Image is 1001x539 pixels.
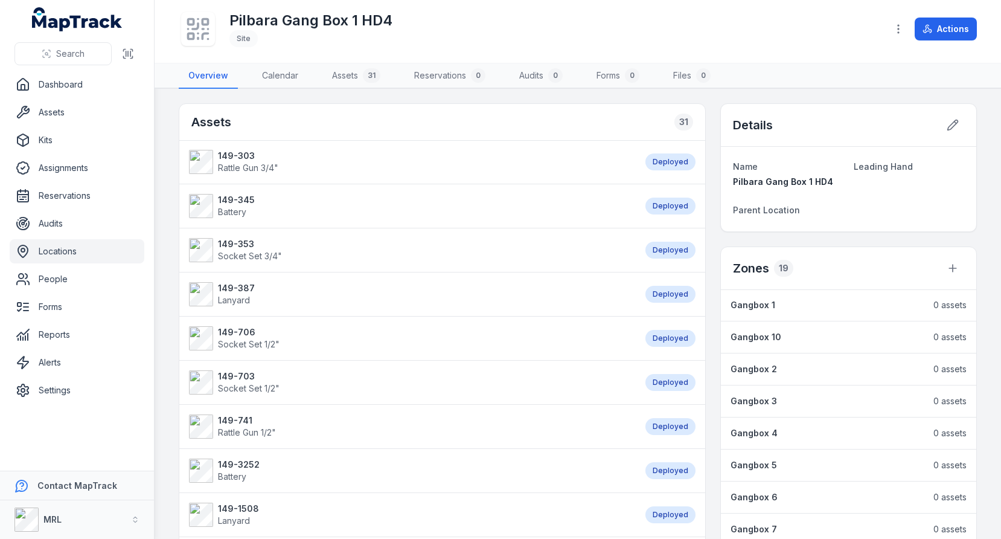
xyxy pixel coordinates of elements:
[733,205,800,215] span: Parent Location
[405,63,495,89] a: Reservations0
[733,117,773,134] h2: Details
[218,238,282,250] strong: 149-353
[664,63,720,89] a: Files0
[933,427,967,439] span: 0 assets
[645,462,696,479] div: Deployed
[363,68,380,83] div: 31
[189,459,633,483] a: 149-3252Battery
[218,163,278,173] span: Rattle Gun 3/4"
[731,491,921,503] a: Gangbox 6
[252,63,308,89] a: Calendar
[32,7,123,31] a: MapTrack
[218,282,255,294] strong: 149-387
[10,239,144,263] a: Locations
[218,207,246,217] span: Battery
[218,251,282,261] span: Socket Set 3/4"
[10,323,144,347] a: Reports
[731,331,921,343] a: Gangbox 10
[218,326,280,338] strong: 149-706
[587,63,649,89] a: Forms0
[645,374,696,391] div: Deployed
[731,459,921,471] a: Gangbox 5
[933,299,967,311] span: 0 assets
[189,150,633,174] a: 149-303Rattle Gun 3/4"
[854,161,913,172] span: Leading Hand
[10,350,144,375] a: Alerts
[218,427,276,437] span: Rattle Gun 1/2"
[731,363,921,375] a: Gangbox 2
[10,100,144,124] a: Assets
[189,415,633,439] a: 149-741Rattle Gun 1/2"
[731,299,921,311] a: Gangbox 1
[933,523,967,535] span: 0 assets
[731,491,778,503] strong: Gangbox 6
[189,370,633,395] a: 149-703Socket Set 1/2"
[179,63,238,89] a: Overview
[10,128,144,152] a: Kits
[10,295,144,319] a: Forms
[218,515,250,526] span: Lanyard
[645,418,696,435] div: Deployed
[731,395,921,407] a: Gangbox 3
[733,176,833,187] span: Pilbara Gang Box 1 HD4
[733,260,769,277] h2: Zones
[218,415,276,427] strong: 149-741
[645,198,696,215] div: Deployed
[774,260,793,277] div: 19
[645,153,696,170] div: Deployed
[731,459,777,471] strong: Gangbox 5
[10,73,144,97] a: Dashboard
[645,286,696,303] div: Deployed
[189,503,633,527] a: 149-1508Lanyard
[218,471,246,482] span: Battery
[218,383,280,393] span: Socket Set 1/2"
[10,267,144,291] a: People
[645,506,696,523] div: Deployed
[731,523,777,535] strong: Gangbox 7
[645,330,696,347] div: Deployed
[229,11,392,30] h1: Pilbara Gang Box 1 HD4
[10,211,144,236] a: Audits
[731,363,777,375] strong: Gangbox 2
[696,68,711,83] div: 0
[43,514,62,524] strong: MRL
[731,299,775,311] strong: Gangbox 1
[933,459,967,471] span: 0 assets
[218,339,280,349] span: Socket Set 1/2"
[510,63,572,89] a: Audits0
[645,242,696,259] div: Deployed
[189,282,633,306] a: 149-387Lanyard
[548,68,563,83] div: 0
[674,114,693,131] div: 31
[933,395,967,407] span: 0 assets
[731,331,781,343] strong: Gangbox 10
[915,18,977,40] button: Actions
[218,194,255,206] strong: 149-345
[229,30,258,47] div: Site
[625,68,639,83] div: 0
[218,150,278,162] strong: 149-303
[218,295,250,305] span: Lanyard
[10,184,144,208] a: Reservations
[56,48,85,60] span: Search
[189,194,633,218] a: 149-345Battery
[189,326,633,350] a: 149-706Socket Set 1/2"
[731,427,778,439] strong: Gangbox 4
[471,68,485,83] div: 0
[218,370,280,382] strong: 149-703
[322,63,390,89] a: Assets31
[191,114,231,131] h2: Assets
[731,523,921,535] a: Gangbox 7
[10,378,144,402] a: Settings
[189,238,633,262] a: 149-353Socket Set 3/4"
[218,459,260,471] strong: 149-3252
[731,395,777,407] strong: Gangbox 3
[731,427,921,439] a: Gangbox 4
[10,156,144,180] a: Assignments
[218,503,259,515] strong: 149-1508
[14,42,112,65] button: Search
[933,331,967,343] span: 0 assets
[933,491,967,503] span: 0 assets
[933,363,967,375] span: 0 assets
[733,161,758,172] span: Name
